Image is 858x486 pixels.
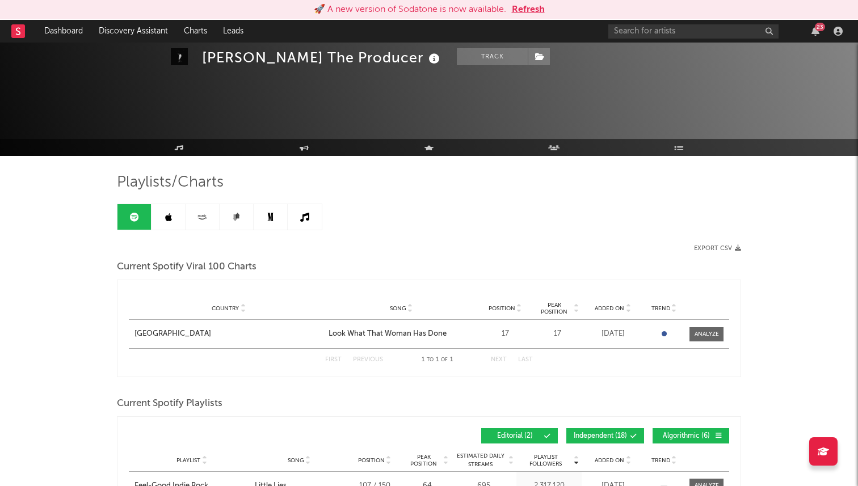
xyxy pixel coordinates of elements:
span: Playlist Followers [519,454,572,467]
span: Estimated Daily Streams [454,452,507,469]
a: [GEOGRAPHIC_DATA] [134,328,323,340]
a: Discovery Assistant [91,20,176,43]
span: to [427,357,434,362]
div: [GEOGRAPHIC_DATA] [134,328,211,340]
a: Charts [176,20,215,43]
span: Trend [651,305,670,312]
button: Independent(18) [566,428,644,443]
button: Refresh [512,3,545,16]
span: Country [212,305,239,312]
span: Algorithmic ( 6 ) [660,433,712,439]
div: Look What That Woman Has Done [329,328,447,340]
span: Trend [651,457,670,464]
button: Next [491,357,507,363]
span: of [441,357,448,362]
span: Playlist [176,457,200,464]
span: Position [489,305,515,312]
div: [DATE] [584,328,641,340]
button: 23 [811,27,819,36]
div: 17 [536,328,579,340]
span: Peak Position [536,302,572,315]
button: Previous [353,357,383,363]
button: Track [457,48,528,65]
div: 23 [815,23,825,31]
span: Added On [595,305,624,312]
div: [PERSON_NAME] The Producer [202,48,443,67]
div: 17 [480,328,531,340]
span: Current Spotify Viral 100 Charts [117,260,256,274]
span: Added On [595,457,624,464]
button: First [325,357,342,363]
button: Last [518,357,533,363]
button: Editorial(2) [481,428,558,443]
span: Playlists/Charts [117,176,224,189]
span: Editorial ( 2 ) [489,433,541,439]
button: Export CSV [694,245,741,252]
input: Search for artists [608,24,779,39]
span: Peak Position [406,454,441,467]
a: Leads [215,20,251,43]
div: 🚀 A new version of Sodatone is now available. [314,3,506,16]
button: Algorithmic(6) [653,428,729,443]
span: Current Spotify Playlists [117,397,222,411]
span: Position [358,457,385,464]
span: Independent ( 18 ) [574,433,627,439]
span: Song [288,457,304,464]
a: Dashboard [36,20,91,43]
span: Song [390,305,406,312]
div: 1 1 1 [406,353,468,367]
a: Look What That Woman Has Done [329,328,474,340]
